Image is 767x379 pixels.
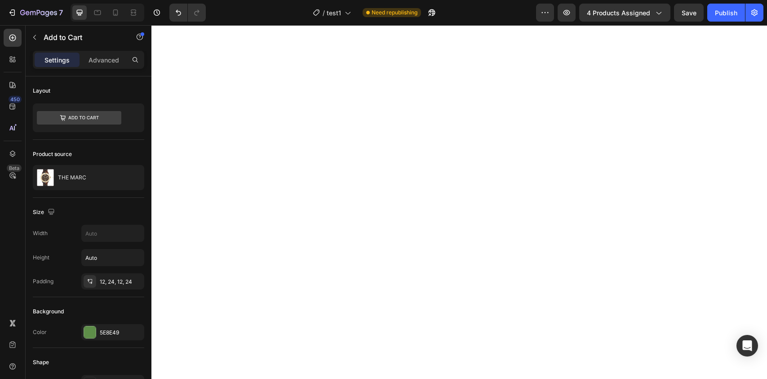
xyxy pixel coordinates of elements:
div: 5E8E49 [100,329,142,337]
div: Publish [715,8,737,18]
div: Color [33,328,47,336]
span: Save [682,9,696,17]
div: Size [33,206,57,218]
span: test1 [327,8,341,18]
div: Beta [7,165,22,172]
img: product feature img [36,169,54,187]
span: / [323,8,325,18]
button: 7 [4,4,67,22]
p: Advanced [89,55,119,65]
div: Background [33,308,64,316]
div: Shape [33,358,49,366]
button: Save [674,4,704,22]
span: 4 products assigned [587,8,650,18]
div: Open Intercom Messenger [736,335,758,357]
div: Width [33,229,48,237]
p: THE MARC [58,174,86,181]
p: Add to Cart [44,32,120,43]
div: Undo/Redo [169,4,206,22]
div: Padding [33,277,53,285]
div: Product source [33,150,72,158]
p: 7 [59,7,63,18]
span: Need republishing [372,9,417,17]
iframe: To enrich screen reader interactions, please activate Accessibility in Grammarly extension settings [151,25,767,379]
button: Publish [707,4,745,22]
button: 4 products assigned [579,4,670,22]
div: Layout [33,87,50,95]
p: Settings [44,55,70,65]
div: Height [33,254,49,262]
div: 450 [9,96,22,103]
